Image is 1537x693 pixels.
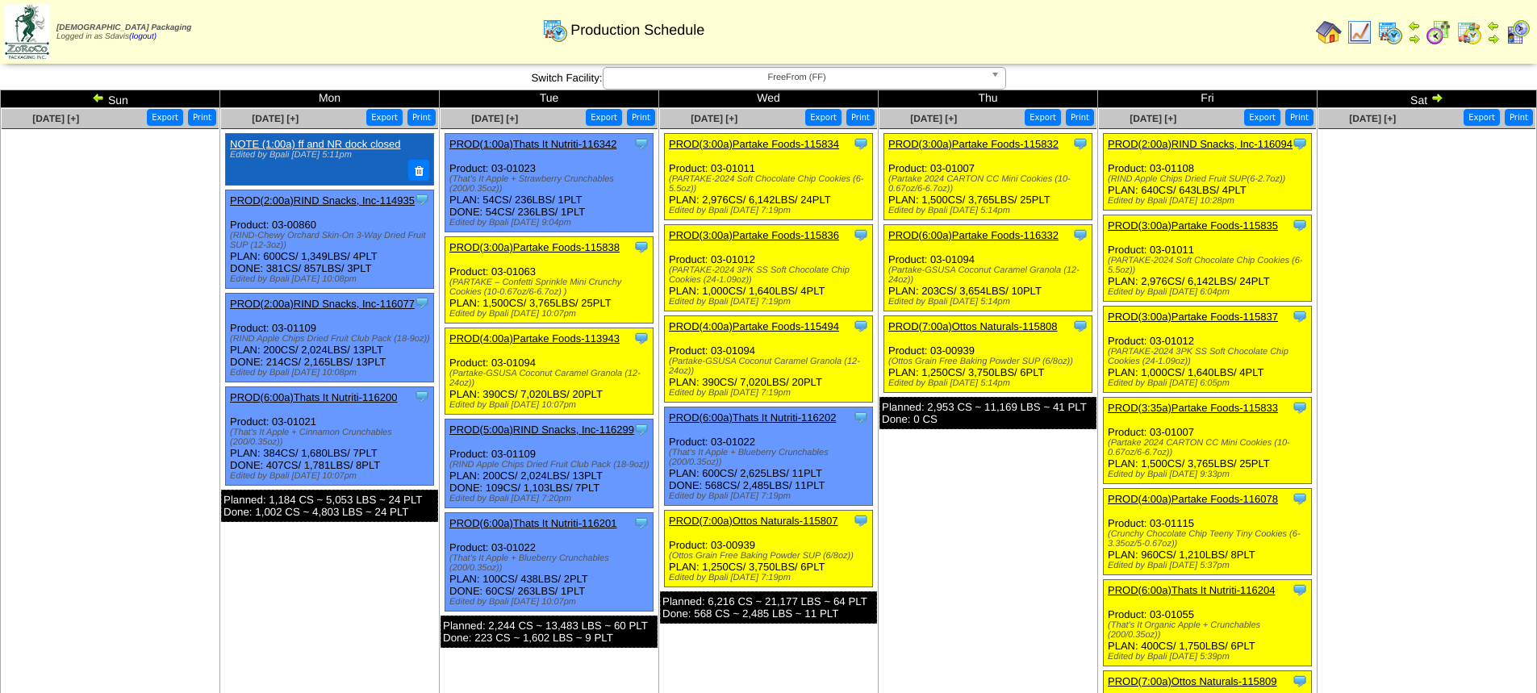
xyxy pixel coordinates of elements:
span: [DATE] [+] [252,113,299,124]
div: Edited by Bpali [DATE] 7:19pm [669,297,872,307]
div: Product: 03-01094 PLAN: 203CS / 3,654LBS / 10PLT [884,225,1092,311]
span: Logged in as Sdavis [56,23,191,41]
a: [DATE] [+] [691,113,737,124]
a: PROD(7:00a)Ottos Naturals-115808 [888,320,1058,332]
div: (That's It Apple + Blueberry Crunchables (200/0.35oz)) [449,553,653,573]
button: Print [188,109,216,126]
img: Tooltip [1072,136,1088,152]
div: Planned: 2,953 CS ~ 11,169 LBS ~ 41 PLT Done: 0 CS [879,397,1096,429]
div: (RIND-Chewy Orchard Skin-On 3-Way Dried Fruit SUP (12-3oz)) [230,231,433,250]
span: [DEMOGRAPHIC_DATA] Packaging [56,23,191,32]
a: PROD(6:00a)Partake Foods-116332 [888,229,1059,241]
img: calendarinout.gif [1456,19,1482,45]
a: PROD(7:00a)Ottos Naturals-115809 [1108,675,1277,687]
img: Tooltip [1292,399,1308,415]
img: Tooltip [1292,491,1308,507]
a: PROD(3:00a)Partake Foods-115838 [449,241,620,253]
div: (Ottos Grain Free Baking Powder SUP (6/8oz)) [888,357,1092,366]
div: Planned: 1,184 CS ~ 5,053 LBS ~ 24 PLT Done: 1,002 CS ~ 4,803 LBS ~ 24 PLT [221,490,438,522]
div: (Partake 2024 CARTON CC Mini Cookies (10-0.67oz/6-6.7oz)) [1108,438,1311,457]
img: Tooltip [633,330,649,346]
a: PROD(3:00a)Partake Foods-115835 [1108,219,1278,232]
img: arrowleft.gif [1487,19,1500,32]
a: [DATE] [+] [1349,113,1396,124]
div: (That's It Organic Apple + Crunchables (200/0.35oz)) [1108,620,1311,640]
div: Edited by Bpali [DATE] 9:04pm [449,218,653,228]
div: Product: 03-00860 PLAN: 600CS / 1,349LBS / 4PLT DONE: 381CS / 857LBS / 3PLT [226,190,434,288]
div: Product: 03-01115 PLAN: 960CS / 1,210LBS / 8PLT [1104,489,1312,575]
button: Export [147,109,183,126]
img: line_graph.gif [1347,19,1372,45]
span: Production Schedule [570,22,704,39]
button: Export [805,109,842,126]
button: Print [627,109,655,126]
a: PROD(4:00a)Partake Foods-113943 [449,332,620,344]
img: Tooltip [1292,673,1308,689]
img: Tooltip [1072,227,1088,243]
a: PROD(6:00a)Thats It Nutriti-116200 [230,391,397,403]
div: (Crunchy Chocolate Chip Teeny Tiny Cookies (6-3.35oz/5-0.67oz)) [1108,529,1311,549]
span: FreeFrom (FF) [610,68,984,87]
img: Tooltip [633,421,649,437]
a: [DATE] [+] [1130,113,1176,124]
img: Tooltip [1072,318,1088,334]
div: Edited by Bpali [DATE] 5:11pm [230,150,425,160]
div: Edited by Bpali [DATE] 9:33pm [1108,470,1311,479]
div: Edited by Bpali [DATE] 5:14pm [888,378,1092,388]
img: arrowright.gif [1408,32,1421,45]
button: Print [407,109,436,126]
a: [DATE] [+] [471,113,518,124]
a: (logout) [129,32,157,41]
div: Edited by Bpali [DATE] 10:08pm [230,274,433,284]
div: Edited by Bpali [DATE] 5:14pm [888,206,1092,215]
button: Print [1066,109,1094,126]
div: (Partake-GSUSA Coconut Caramel Granola (12-24oz)) [449,369,653,388]
img: Tooltip [633,136,649,152]
div: Product: 03-01012 PLAN: 1,000CS / 1,640LBS / 4PLT [665,225,873,311]
img: Tooltip [414,294,430,311]
a: PROD(2:00a)RIND Snacks, Inc-114935 [230,194,415,207]
div: (Partake-GSUSA Coconut Caramel Granola (12-24oz)) [669,357,872,376]
a: PROD(3:35a)Partake Foods-115833 [1108,402,1278,414]
img: arrowleft.gif [92,91,105,104]
img: Tooltip [1292,308,1308,324]
td: Thu [879,90,1098,108]
div: (RIND Apple Chips Dried Fruit Club Pack (18-9oz)) [449,460,653,470]
div: (That's It Apple + Blueberry Crunchables (200/0.35oz)) [669,448,872,467]
img: Tooltip [1292,582,1308,598]
div: (Partake 2024 CARTON CC Mini Cookies (10-0.67oz/6-6.7oz)) [888,174,1092,194]
div: Edited by Bpali [DATE] 5:37pm [1108,561,1311,570]
div: Product: 03-01011 PLAN: 2,976CS / 6,142LBS / 24PLT [665,134,873,220]
a: PROD(3:00a)Partake Foods-115832 [888,138,1059,150]
a: PROD(6:00a)Thats It Nutriti-116202 [669,411,836,424]
div: Edited by Bpali [DATE] 10:07pm [449,597,653,607]
div: Product: 03-01063 PLAN: 1,500CS / 3,765LBS / 25PLT [445,237,654,324]
div: Edited by Bpali [DATE] 10:28pm [1108,196,1311,206]
img: Tooltip [633,515,649,531]
a: PROD(7:00a)Ottos Naturals-115807 [669,515,838,527]
div: Product: 03-01109 PLAN: 200CS / 2,024LBS / 13PLT DONE: 109CS / 1,103LBS / 7PLT [445,420,654,508]
img: arrowright.gif [1430,91,1443,104]
a: PROD(5:00a)RIND Snacks, Inc-116299 [449,424,634,436]
button: Export [1244,109,1280,126]
div: Edited by Bpali [DATE] 10:07pm [230,471,433,481]
img: Tooltip [1292,217,1308,233]
a: PROD(3:00a)Partake Foods-115837 [1108,311,1278,323]
div: Edited by Bpali [DATE] 7:20pm [449,494,653,503]
img: Tooltip [853,409,869,425]
img: zoroco-logo-small.webp [5,5,49,59]
div: Product: 03-01007 PLAN: 1,500CS / 3,765LBS / 25PLT [884,134,1092,220]
img: Tooltip [853,318,869,334]
img: Tooltip [414,191,430,207]
div: Product: 03-01109 PLAN: 200CS / 2,024LBS / 13PLT DONE: 214CS / 2,165LBS / 13PLT [226,293,434,382]
div: Edited by Bpali [DATE] 7:19pm [669,573,872,582]
div: Product: 03-01011 PLAN: 2,976CS / 6,142LBS / 24PLT [1104,215,1312,302]
div: Product: 03-01094 PLAN: 390CS / 7,020LBS / 20PLT [665,316,873,403]
div: Product: 03-01021 PLAN: 384CS / 1,680LBS / 7PLT DONE: 407CS / 1,781LBS / 8PLT [226,386,434,485]
div: Product: 03-00939 PLAN: 1,250CS / 3,750LBS / 6PLT [884,316,1092,393]
div: Edited by Bpali [DATE] 5:39pm [1108,652,1311,662]
div: Product: 03-01023 PLAN: 54CS / 236LBS / 1PLT DONE: 54CS / 236LBS / 1PLT [445,134,654,232]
